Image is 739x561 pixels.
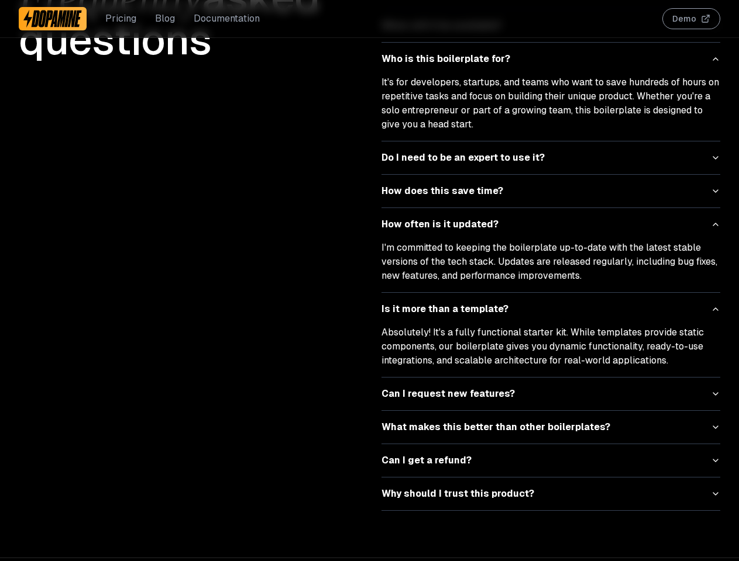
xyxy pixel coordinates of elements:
a: Pricing [105,12,136,26]
button: What makes this better than other boilerplates? [381,411,721,444]
a: Dopamine [19,7,87,30]
button: Demo [662,8,720,29]
div: Is it more than a template? [381,325,721,377]
div: Who is this boilerplate for? [381,75,721,141]
p: I'm committed to keeping the boilerplate up-to-date with the latest stable versions of the tech s... [381,241,721,283]
a: Blog [155,12,175,26]
button: How does this save time? [381,175,721,207]
button: Can I request new features? [381,378,721,410]
img: Dopamine [23,9,82,28]
a: Documentation [194,12,260,26]
div: How often is it updated? [381,241,721,292]
button: Can I get a refund? [381,444,721,477]
button: Who is this boilerplate for? [381,43,721,75]
p: It's for developers, startups, and teams who want to save hundreds of hours on repetitive tasks a... [381,75,721,131]
p: Absolutely! It's a fully functional starter kit. While templates provide static components, our b... [381,325,721,368]
button: Is it more than a template? [381,293,721,325]
button: How often is it updated? [381,208,721,241]
button: Do I need to be an expert to use it? [381,141,721,174]
button: Why should I trust this product? [381,477,721,510]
